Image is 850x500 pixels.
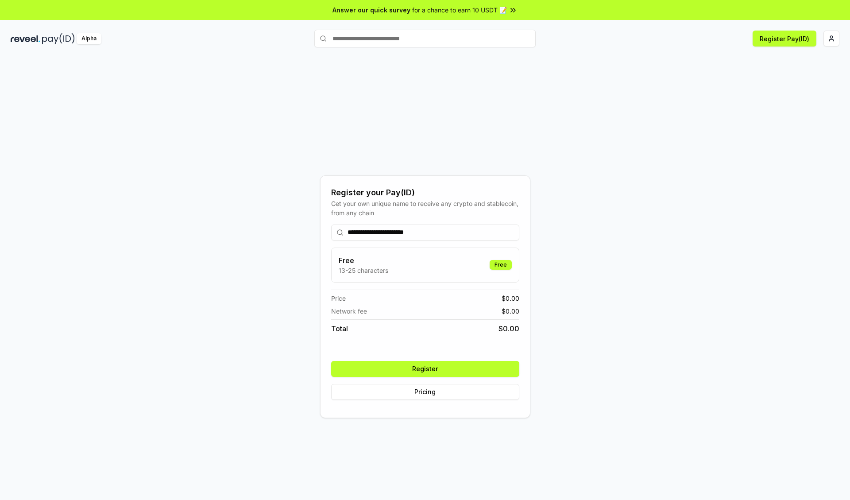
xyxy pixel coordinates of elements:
[339,266,388,275] p: 13-25 characters
[339,255,388,266] h3: Free
[412,5,507,15] span: for a chance to earn 10 USDT 📝
[331,323,348,334] span: Total
[502,294,519,303] span: $ 0.00
[42,33,75,44] img: pay_id
[490,260,512,270] div: Free
[331,384,519,400] button: Pricing
[498,323,519,334] span: $ 0.00
[331,306,367,316] span: Network fee
[11,33,40,44] img: reveel_dark
[332,5,410,15] span: Answer our quick survey
[502,306,519,316] span: $ 0.00
[331,361,519,377] button: Register
[77,33,101,44] div: Alpha
[753,31,816,47] button: Register Pay(ID)
[331,199,519,217] div: Get your own unique name to receive any crypto and stablecoin, from any chain
[331,186,519,199] div: Register your Pay(ID)
[331,294,346,303] span: Price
